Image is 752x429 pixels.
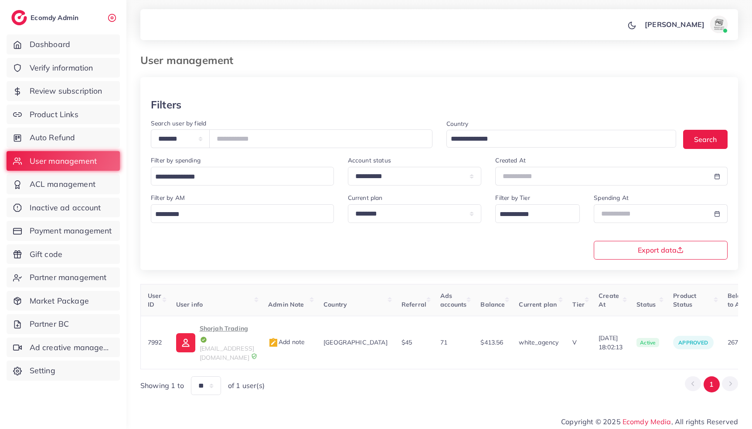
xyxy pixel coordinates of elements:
a: Product Links [7,105,120,125]
span: Inactive ad account [30,202,101,213]
div: Search for option [151,204,334,223]
input: Search for option [152,170,323,184]
span: 7992 [148,338,162,346]
label: Search user by field [151,119,206,128]
label: Current plan [348,193,383,202]
span: Export data [638,247,684,253]
img: ic-user-info.36bf1079.svg [176,333,195,352]
span: Belong to AM [728,292,749,308]
button: Search [683,130,728,149]
span: of 1 user(s) [228,381,265,391]
a: ACL management [7,174,120,194]
span: Product Links [30,109,78,120]
img: 9CAL8B2pu8EFxCJHYAAAAldEVYdGRhdGU6Y3JlYXRlADIwMjItMTItMDlUMDQ6NTg6MzkrMDA6MDBXSlgLAAAAJXRFWHRkYXR... [251,353,257,359]
ul: Pagination [685,376,738,392]
span: Ad creative management [30,342,113,353]
div: Search for option [446,130,677,148]
span: Create At [599,292,619,308]
input: Search for option [497,208,568,221]
span: [DATE] 18:02:13 [599,334,623,351]
span: User management [30,155,97,167]
a: Review subscription [7,81,120,101]
div: Search for option [151,167,334,186]
span: Copyright © 2025 [561,416,738,427]
span: 26790 [728,338,745,346]
label: Filter by Tier [495,193,530,202]
img: avatar [710,16,728,33]
span: Partner BC [30,318,69,330]
span: Referral [402,301,426,308]
img: admin_note.cdd0b510.svg [268,338,279,348]
span: User info [176,301,203,308]
span: $45 [402,338,412,346]
span: Tier [572,301,585,308]
h2: Ecomdy Admin [31,14,81,22]
span: User ID [148,292,162,308]
a: Inactive ad account [7,198,120,218]
a: logoEcomdy Admin [11,10,81,25]
label: Filter by spending [151,156,201,165]
label: Filter by AM [151,193,185,202]
input: Search for option [152,208,323,221]
span: V [572,338,577,346]
a: Auto Refund [7,128,120,148]
a: User management [7,151,120,171]
span: Setting [30,365,55,376]
button: Go to page 1 [704,376,720,392]
span: Ads accounts [440,292,466,308]
label: Created At [495,156,526,165]
label: Spending At [594,193,629,202]
span: Balance [480,301,505,308]
a: Setting [7,361,120,381]
span: approved [678,339,708,346]
div: Search for option [495,204,580,223]
span: Current plan [519,301,557,308]
a: Partner BC [7,314,120,334]
a: Dashboard [7,34,120,54]
h3: Filters [151,98,181,111]
a: Shorjah Trading[EMAIL_ADDRESS][DOMAIN_NAME] [176,323,254,362]
span: Add note [268,338,305,346]
span: Review subscription [30,85,102,97]
span: Dashboard [30,39,70,50]
a: Partner management [7,267,120,287]
a: [PERSON_NAME]avatar [640,16,731,33]
label: Country [446,119,469,128]
span: white_agency [519,338,558,346]
span: , All rights Reserved [671,416,738,427]
span: Partner management [30,272,107,283]
span: ACL management [30,179,95,190]
label: Account status [348,156,391,165]
img: icon-tick.de4e08dc.svg [200,336,208,344]
span: Country [323,301,347,308]
img: logo [11,10,27,25]
a: Verify information [7,58,120,78]
span: Admin Note [268,301,304,308]
span: Gift code [30,249,62,260]
span: [GEOGRAPHIC_DATA] [323,338,388,346]
span: $413.56 [480,338,503,346]
span: 71 [440,338,447,346]
p: Shorjah Trading [200,323,254,344]
input: Search for option [448,132,665,146]
span: Verify information [30,62,93,74]
span: Showing 1 to [140,381,184,391]
span: Product Status [673,292,696,308]
span: Status [636,301,656,308]
a: Payment management [7,221,120,241]
a: Gift code [7,244,120,264]
a: Ad creative management [7,338,120,358]
p: [PERSON_NAME] [645,19,704,30]
span: Market Package [30,295,89,307]
button: Export data [594,241,728,260]
a: Market Package [7,291,120,311]
span: Auto Refund [30,132,75,143]
a: Ecomdy Media [623,417,671,426]
span: [EMAIL_ADDRESS][DOMAIN_NAME] [200,345,254,361]
span: active [636,338,659,348]
span: Payment management [30,225,112,236]
h3: User management [140,54,240,67]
